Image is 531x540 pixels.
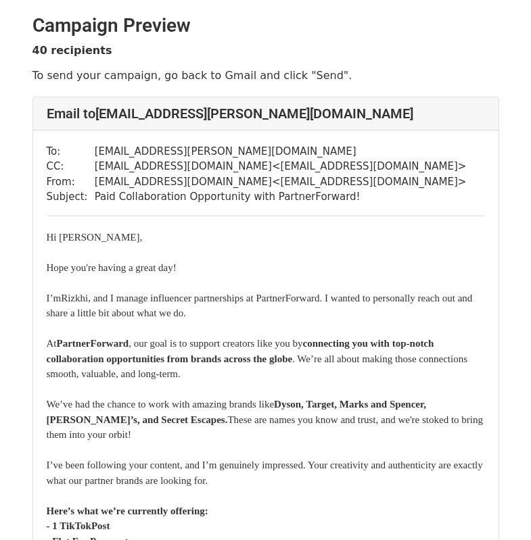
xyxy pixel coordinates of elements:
[95,174,467,190] td: [EMAIL_ADDRESS][DOMAIN_NAME] < [EMAIL_ADDRESS][DOMAIN_NAME] >
[68,293,88,303] span: izkhi
[32,44,112,57] strong: 40 recipients
[95,144,467,159] td: [EMAIL_ADDRESS][PERSON_NAME][DOMAIN_NAME]
[32,14,499,37] h2: Campaign Preview
[47,144,95,159] td: To:
[47,159,95,174] td: CC:
[32,68,499,82] p: To send your campaign, go back to Gmail and click "Send".
[47,230,485,245] div: ​Hi [PERSON_NAME],
[47,399,426,425] b: Dyson, Target, Marks and Spencer, [PERSON_NAME]’s, and Secret Escapes.
[47,105,485,122] h4: Email to [EMAIL_ADDRESS][PERSON_NAME][DOMAIN_NAME]
[47,174,95,190] td: From:
[95,159,467,174] td: [EMAIL_ADDRESS][DOMAIN_NAME] < [EMAIL_ADDRESS][DOMAIN_NAME] >
[57,338,129,349] b: PartnerForward
[60,520,91,531] span: TikTok
[47,189,95,205] td: Subject:
[47,338,434,364] b: connecting you with top-notch collaboration opportunities from brands across the globe
[95,189,467,205] td: Paid Collaboration Opportunity with PartnerForward!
